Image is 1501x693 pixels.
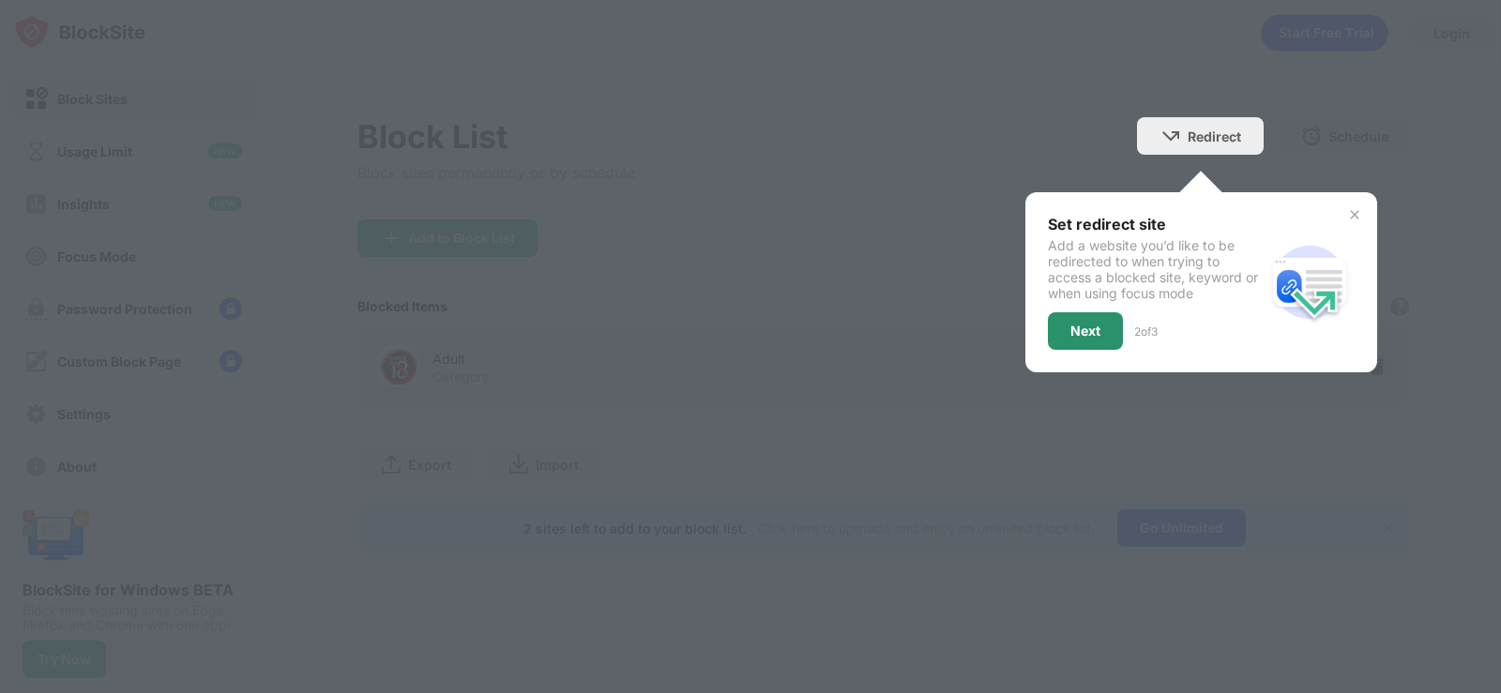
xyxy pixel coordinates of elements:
[1265,237,1355,327] img: redirect.svg
[1188,128,1241,144] div: Redirect
[1134,324,1158,339] div: 2 of 3
[1048,215,1265,234] div: Set redirect site
[1048,237,1265,301] div: Add a website you’d like to be redirected to when trying to access a blocked site, keyword or whe...
[1070,324,1100,339] div: Next
[1347,207,1362,222] img: x-button.svg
